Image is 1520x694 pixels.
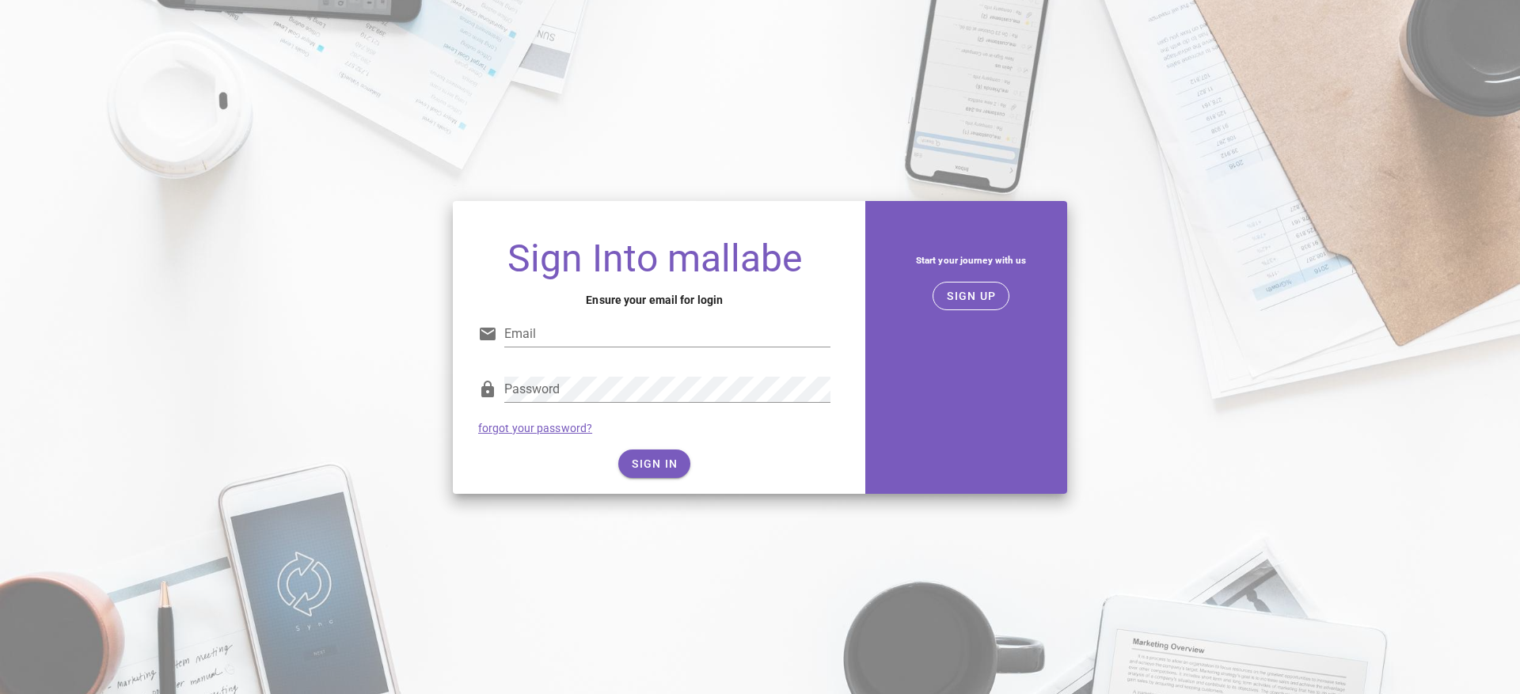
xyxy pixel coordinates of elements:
[946,290,996,302] span: SIGN UP
[887,252,1054,269] h5: Start your journey with us
[478,239,830,279] h1: Sign Into mallabe
[933,282,1009,310] button: SIGN UP
[631,457,678,470] span: SIGN IN
[478,422,592,434] a: forgot your password?
[618,449,690,478] button: SIGN IN
[478,291,830,309] h4: Ensure your email for login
